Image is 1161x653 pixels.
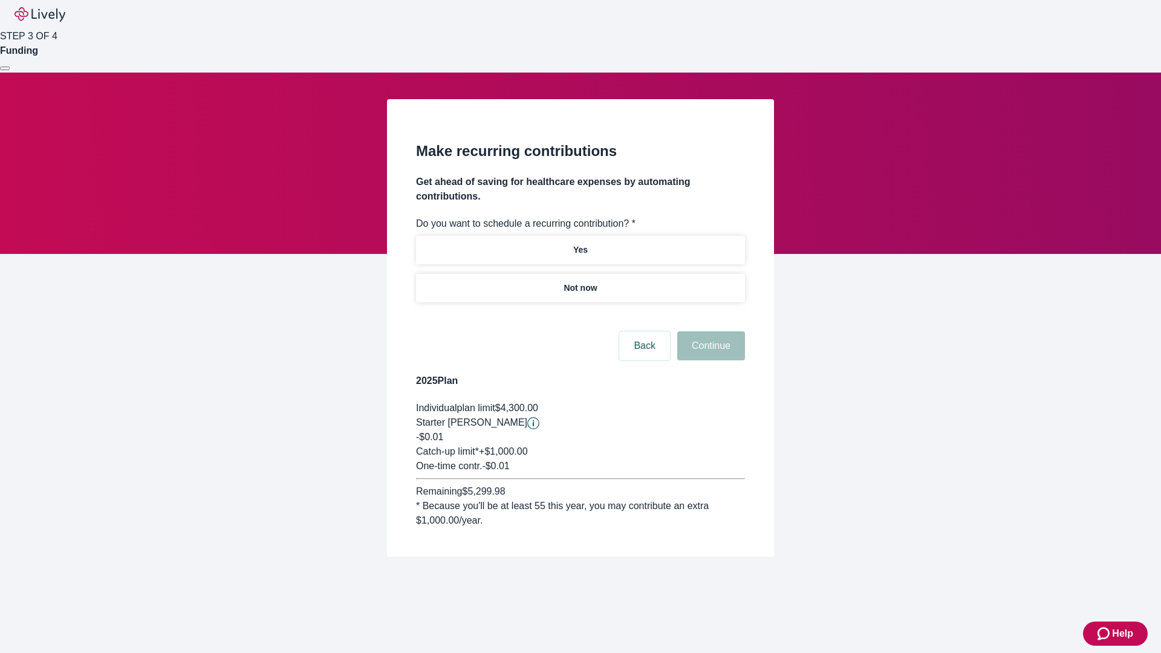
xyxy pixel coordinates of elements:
span: One-time contr. [416,461,482,471]
h4: Get ahead of saving for healthcare expenses by automating contributions. [416,175,745,204]
h2: Make recurring contributions [416,140,745,162]
p: Yes [573,244,588,256]
span: Starter [PERSON_NAME] [416,417,527,427]
span: Remaining [416,486,462,496]
p: Not now [564,282,597,294]
span: - $0.01 [482,461,509,471]
button: Back [619,331,670,360]
button: Not now [416,274,745,302]
span: $5,299.98 [462,486,505,496]
img: Lively [15,7,65,22]
span: Catch-up limit* [416,446,479,456]
svg: Starter penny details [527,417,539,429]
span: + $1,000.00 [479,446,528,456]
button: Yes [416,236,745,264]
span: Individual plan limit [416,403,495,413]
span: Help [1112,626,1133,641]
button: Zendesk support iconHelp [1083,622,1148,646]
h4: 2025 Plan [416,374,745,388]
svg: Zendesk support icon [1098,626,1112,641]
span: $4,300.00 [495,403,538,413]
button: Lively will contribute $0.01 to establish your account [527,417,539,429]
label: Do you want to schedule a recurring contribution? * [416,216,636,231]
div: * Because you'll be at least 55 this year, you may contribute an extra $1,000.00 /year. [416,499,745,528]
span: -$0.01 [416,432,443,442]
